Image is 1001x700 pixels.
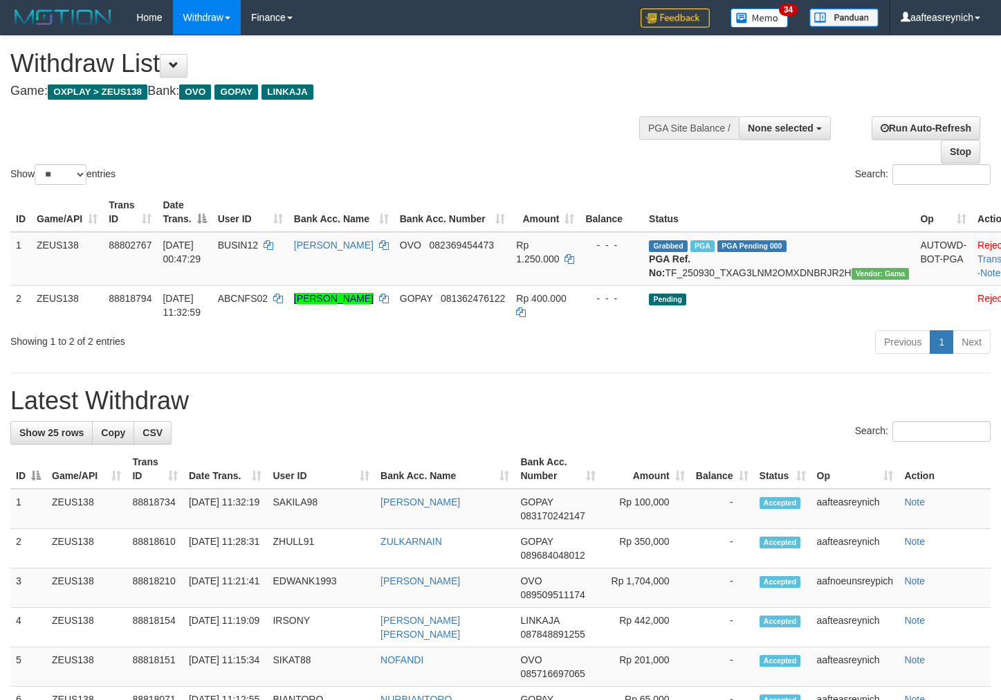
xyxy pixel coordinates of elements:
[10,164,116,185] label: Show entries
[163,293,201,318] span: [DATE] 11:32:59
[10,232,31,286] td: 1
[811,489,899,529] td: aafteasreynich
[690,608,754,647] td: -
[520,629,585,640] span: Copy 087848891255 to clipboard
[127,529,183,568] td: 88818610
[35,164,86,185] select: Showentries
[580,192,643,232] th: Balance
[127,568,183,608] td: 88818210
[127,647,183,687] td: 88818151
[811,529,899,568] td: aafteasreynich
[748,123,814,134] span: None selected
[585,291,638,305] div: - - -
[904,536,925,547] a: Note
[46,568,127,608] td: ZEUS138
[127,489,183,529] td: 88818734
[601,489,690,529] td: Rp 100,000
[46,608,127,647] td: ZEUS138
[183,489,268,529] td: [DATE] 11:32:19
[10,50,654,78] h1: Withdraw List
[109,240,151,251] span: 88802767
[904,575,925,586] a: Note
[601,568,690,608] td: Rp 1,704,000
[10,7,116,28] img: MOTION_logo.png
[380,575,460,586] a: [PERSON_NAME]
[400,293,432,304] span: GOPAY
[760,576,801,588] span: Accepted
[690,647,754,687] td: -
[10,647,46,687] td: 5
[872,116,980,140] a: Run Auto-Refresh
[214,84,258,100] span: GOPAY
[811,568,899,608] td: aafnoeunsreypich
[183,449,268,489] th: Date Trans.: activate to sort column ascending
[601,529,690,568] td: Rp 350,000
[109,293,151,304] span: 88818794
[690,449,754,489] th: Balance: activate to sort column ascending
[10,449,46,489] th: ID: activate to sort column descending
[380,654,423,665] a: NOFANDI
[400,240,421,251] span: OVO
[10,529,46,568] td: 2
[127,608,183,647] td: 88818154
[10,192,31,232] th: ID
[143,427,163,438] span: CSV
[690,529,754,568] td: -
[760,655,801,667] span: Accepted
[92,421,134,445] a: Copy
[31,232,103,286] td: ZEUS138
[10,489,46,529] td: 1
[649,294,686,305] span: Pending
[380,615,460,640] a: [PERSON_NAME] [PERSON_NAME]
[760,616,801,627] span: Accepted
[157,192,212,232] th: Date Trans.: activate to sort column descending
[10,329,407,348] div: Showing 1 to 2 of 2 entries
[218,240,258,251] span: BUSIN12
[31,285,103,325] td: ZEUS138
[739,116,831,140] button: None selected
[899,449,991,489] th: Action
[19,427,84,438] span: Show 25 rows
[10,285,31,325] td: 2
[779,3,798,16] span: 34
[811,608,899,647] td: aafteasreynich
[267,608,375,647] td: IRSONY
[649,240,688,252] span: Grabbed
[717,240,787,252] span: PGA Pending
[10,421,93,445] a: Show 25 rows
[288,192,394,232] th: Bank Acc. Name: activate to sort column ascending
[904,615,925,626] a: Note
[179,84,211,100] span: OVO
[267,449,375,489] th: User ID: activate to sort column ascending
[163,240,201,264] span: [DATE] 00:47:29
[183,568,268,608] td: [DATE] 11:21:41
[46,489,127,529] td: ZEUS138
[48,84,147,100] span: OXPLAY > ZEUS138
[915,192,972,232] th: Op: activate to sort column ascending
[10,608,46,647] td: 4
[892,421,991,442] input: Search:
[811,449,899,489] th: Op: activate to sort column ascending
[520,575,542,586] span: OVO
[892,164,991,185] input: Search:
[520,668,585,679] span: Copy 085716697065 to clipboard
[649,253,690,278] b: PGA Ref. No:
[515,449,601,489] th: Bank Acc. Number: activate to sort column ascending
[585,238,638,252] div: - - -
[520,654,542,665] span: OVO
[904,496,925,508] a: Note
[511,192,580,232] th: Amount: activate to sort column ascending
[380,536,442,547] a: ZULKARNAIN
[380,496,460,508] a: [PERSON_NAME]
[904,654,925,665] a: Note
[760,497,801,509] span: Accepted
[261,84,313,100] span: LINKAJA
[852,268,910,280] span: Vendor URL: https://trx31.1velocity.biz
[690,240,715,252] span: Marked by aafsreyleap
[731,8,789,28] img: Button%20Memo.svg
[760,537,801,548] span: Accepted
[690,568,754,608] td: -
[639,116,739,140] div: PGA Site Balance /
[809,8,879,27] img: panduan.png
[441,293,505,304] span: Copy 081362476122 to clipboard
